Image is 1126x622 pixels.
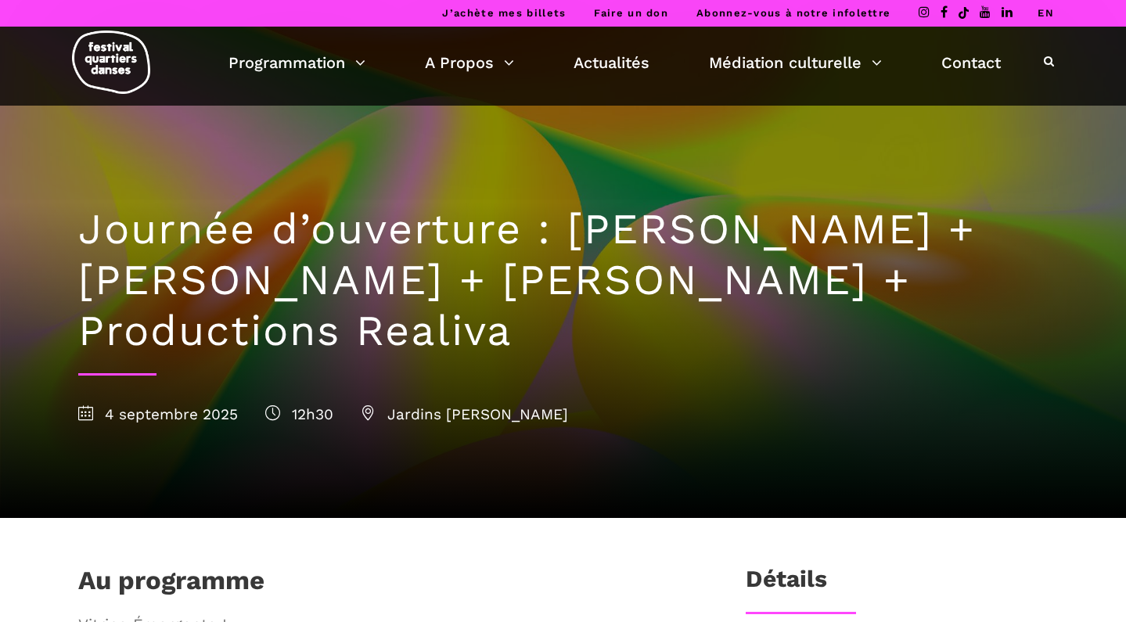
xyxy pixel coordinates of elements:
h3: Détails [746,565,827,604]
a: A Propos [425,49,514,76]
h1: Au programme [78,565,264,604]
a: Programmation [228,49,365,76]
img: logo-fqd-med [72,31,150,94]
a: Médiation culturelle [709,49,882,76]
a: Faire un don [594,7,668,19]
a: Abonnez-vous à notre infolettre [696,7,890,19]
h1: Journée d’ouverture : [PERSON_NAME] + [PERSON_NAME] + [PERSON_NAME] + Productions Realiva [78,204,1049,356]
a: J’achète mes billets [442,7,566,19]
a: Actualités [574,49,649,76]
span: Jardins [PERSON_NAME] [361,405,568,423]
span: 12h30 [265,405,333,423]
a: Contact [941,49,1001,76]
a: EN [1038,7,1054,19]
span: 4 septembre 2025 [78,405,238,423]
